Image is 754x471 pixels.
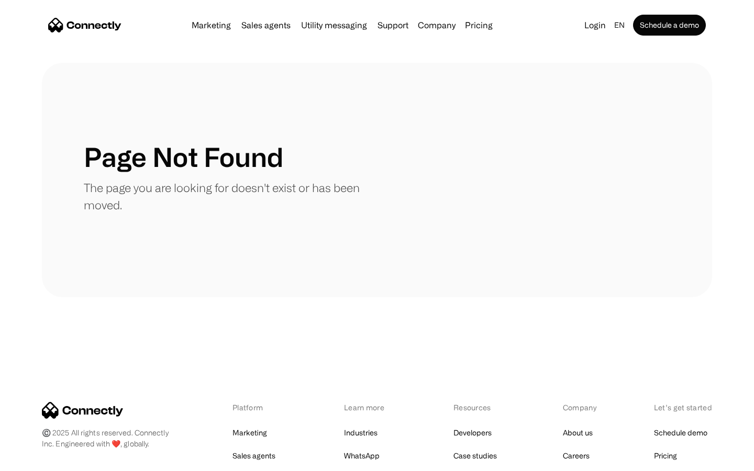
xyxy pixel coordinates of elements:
[187,21,235,29] a: Marketing
[654,448,677,463] a: Pricing
[344,425,378,440] a: Industries
[10,452,63,467] aside: Language selected: English
[237,21,295,29] a: Sales agents
[563,402,600,413] div: Company
[21,453,63,467] ul: Language list
[232,402,290,413] div: Platform
[84,141,283,173] h1: Page Not Found
[453,425,492,440] a: Developers
[297,21,371,29] a: Utility messaging
[344,448,380,463] a: WhatsApp
[344,402,399,413] div: Learn more
[232,448,275,463] a: Sales agents
[654,402,712,413] div: Let’s get started
[580,18,610,32] a: Login
[614,18,625,32] div: en
[563,425,593,440] a: About us
[232,425,267,440] a: Marketing
[373,21,413,29] a: Support
[84,179,377,214] p: The page you are looking for doesn't exist or has been moved.
[453,448,497,463] a: Case studies
[633,15,706,36] a: Schedule a demo
[418,18,456,32] div: Company
[461,21,497,29] a: Pricing
[453,402,508,413] div: Resources
[654,425,707,440] a: Schedule demo
[563,448,590,463] a: Careers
